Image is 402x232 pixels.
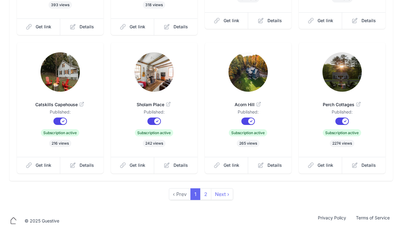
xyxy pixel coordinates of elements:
[174,24,188,30] span: Details
[322,52,362,92] img: 0uo6fp2wb57pvq4v6w237t4x8v8h
[224,18,239,24] span: Get link
[27,109,94,118] dd: Published:
[215,102,282,108] span: Acorn Hill
[211,188,233,200] a: next
[190,188,201,200] span: 1
[237,140,260,147] span: 265 views
[121,94,188,109] a: Sholam Place
[313,215,351,227] a: Privacy Policy
[49,1,72,9] span: 393 views
[135,52,174,92] img: pagmpvtx35557diczqqovcmn2chs
[80,162,94,168] span: Details
[121,102,188,108] span: Sholam Place
[299,12,342,29] a: Get link
[169,188,233,200] nav: pager
[27,102,94,108] span: Catskills Capehouse
[330,140,354,147] span: 2274 views
[143,1,165,9] span: 318 views
[135,129,173,136] span: Subscription active
[323,129,361,136] span: Subscription active
[361,162,376,168] span: Details
[215,94,282,109] a: Acorn Hill
[49,140,71,147] span: 216 views
[299,157,342,174] a: Get link
[342,12,385,29] a: Details
[27,94,94,109] a: Catskills Capehouse
[174,162,188,168] span: Details
[342,157,385,174] a: Details
[309,102,376,108] span: Perch Cottages
[248,12,291,29] a: Details
[36,162,51,168] span: Get link
[267,18,282,24] span: Details
[36,24,51,30] span: Get link
[309,94,376,109] a: Perch Cottages
[143,140,166,147] span: 242 views
[228,52,268,92] img: xn43evbbayg2pjjjtz1wn17ag0ji
[318,18,333,24] span: Get link
[154,157,197,174] a: Details
[267,162,282,168] span: Details
[130,162,145,168] span: Get link
[154,18,197,35] a: Details
[41,52,80,92] img: tl5jf171fnvyd6sjfafv0d7ncw02
[205,12,248,29] a: Get link
[17,18,60,35] a: Get link
[318,162,333,168] span: Get link
[17,157,60,174] a: Get link
[309,109,376,118] dd: Published:
[169,188,191,200] span: ‹ Prev
[248,157,291,174] a: Details
[121,109,188,118] dd: Published:
[205,157,248,174] a: Get link
[200,188,211,200] a: 2
[111,157,154,174] a: Get link
[60,157,103,174] a: Details
[361,18,376,24] span: Details
[25,218,59,224] div: © 2025 Guestive
[351,215,395,227] a: Terms of Service
[60,18,103,35] a: Details
[80,24,94,30] span: Details
[111,18,154,35] a: Get link
[41,129,79,136] span: Subscription active
[229,129,267,136] span: Subscription active
[215,109,282,118] dd: Published:
[224,162,239,168] span: Get link
[130,24,145,30] span: Get link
